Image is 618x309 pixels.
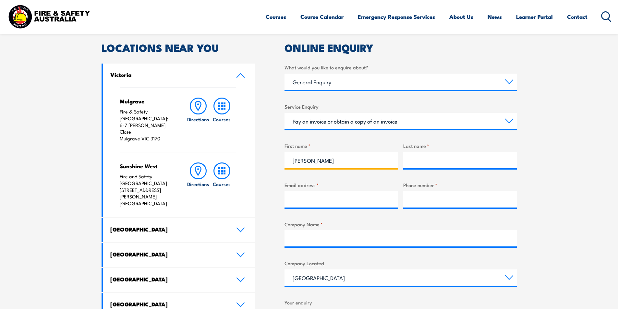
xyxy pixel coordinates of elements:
p: Fire and Safety [GEOGRAPHIC_DATA] [STREET_ADDRESS][PERSON_NAME] [GEOGRAPHIC_DATA] [120,173,174,207]
label: Email address [285,181,398,189]
h4: Victoria [110,71,226,78]
h4: Mulgrave [120,98,174,105]
h6: Courses [213,181,231,187]
h2: LOCATIONS NEAR YOU [102,43,255,52]
label: What would you like to enquire about? [285,64,517,71]
label: Company Located [285,259,517,267]
a: Directions [187,98,210,142]
h4: [GEOGRAPHIC_DATA] [110,276,226,283]
a: [GEOGRAPHIC_DATA] [103,218,255,242]
label: Phone number [403,181,517,189]
h4: [GEOGRAPHIC_DATA] [110,301,226,308]
label: Company Name [285,220,517,228]
a: News [488,8,502,25]
a: Courses [266,8,286,25]
label: Last name [403,142,517,149]
a: Courses [210,98,234,142]
a: [GEOGRAPHIC_DATA] [103,243,255,267]
h6: Directions [187,116,209,123]
h2: ONLINE ENQUIRY [285,43,517,52]
a: Victoria [103,64,255,87]
label: First name [285,142,398,149]
p: Fire & Safety [GEOGRAPHIC_DATA]: 6-7 [PERSON_NAME] Close Mulgrave VIC 3170 [120,108,174,142]
h4: [GEOGRAPHIC_DATA] [110,251,226,258]
a: Contact [567,8,588,25]
label: Service Enquiry [285,103,517,110]
h4: Sunshine West [120,162,174,170]
h6: Courses [213,116,231,123]
h6: Directions [187,181,209,187]
a: Emergency Response Services [358,8,435,25]
h4: [GEOGRAPHIC_DATA] [110,226,226,233]
a: Learner Portal [516,8,553,25]
a: Courses [210,162,234,207]
label: Your enquiry [285,299,517,306]
a: Course Calendar [300,8,344,25]
a: Directions [187,162,210,207]
a: [GEOGRAPHIC_DATA] [103,268,255,292]
a: About Us [449,8,473,25]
